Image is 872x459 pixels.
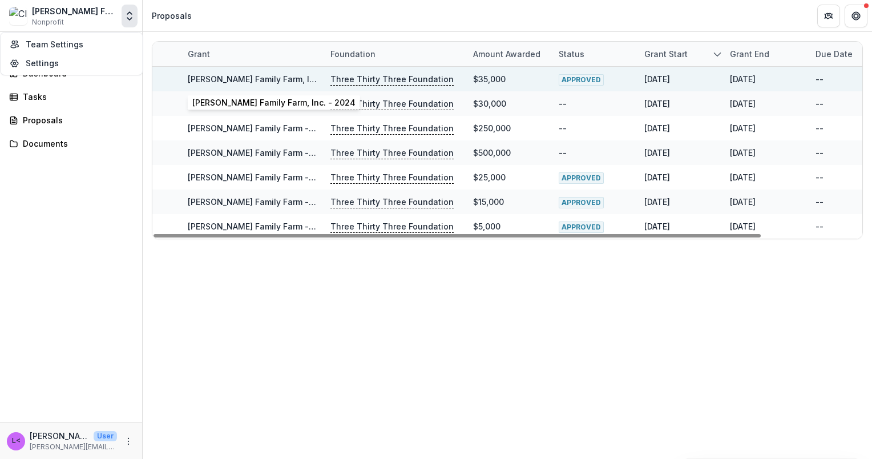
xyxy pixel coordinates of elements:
div: [DATE] [730,171,756,183]
a: [PERSON_NAME] Family Farm - Small Grant - 2020 [188,222,386,231]
a: [PERSON_NAME] Family Farm - Match - 2022 [188,148,365,158]
div: Grant start [637,42,723,66]
div: Status [552,48,591,60]
p: Three Thirty Three Foundation [330,171,454,184]
p: [PERSON_NAME][EMAIL_ADDRESS][DOMAIN_NAME] [30,442,117,452]
svg: sorted descending [713,50,722,59]
div: $5,000 [473,220,500,232]
div: $15,000 [473,196,504,208]
div: [DATE] [644,171,670,183]
p: Three Thirty Three Foundation [330,98,454,110]
div: [DATE] [644,122,670,134]
p: Three Thirty Three Foundation [330,73,454,86]
div: Amount awarded [466,48,547,60]
button: Open entity switcher [122,5,138,27]
a: [PERSON_NAME] Family Farm - Capital -2022 [188,123,366,133]
div: Foundation [324,48,382,60]
div: [DATE] [730,122,756,134]
nav: breadcrumb [147,7,196,24]
div: Status [552,42,637,66]
button: Get Help [845,5,867,27]
div: -- [559,122,567,134]
div: [DATE] [730,98,756,110]
div: -- [816,147,823,159]
div: Grant end [723,48,776,60]
div: [DATE] [730,196,756,208]
div: Foundation [324,42,466,66]
div: -- [559,98,567,110]
div: Grant [181,48,217,60]
div: Lydia Clemmons <lydia@clemmonsfamilyfarm.org> <lydia@clemmonsfamilyfarm.org> [12,437,21,445]
div: $500,000 [473,147,511,159]
div: $35,000 [473,73,506,85]
div: -- [816,171,823,183]
p: Three Thirty Three Foundation [330,147,454,159]
p: Three Thirty Three Foundation [330,220,454,233]
div: Amount awarded [466,42,552,66]
span: APPROVED [559,74,604,86]
div: Documents [23,138,128,150]
div: Grant [181,42,324,66]
div: Proposals [152,10,192,22]
p: Three Thirty Three Foundation [330,122,454,135]
div: Proposals [23,114,128,126]
div: [DATE] [644,147,670,159]
div: [DATE] [644,73,670,85]
div: [DATE] [644,98,670,110]
span: APPROVED [559,222,604,233]
div: -- [816,196,823,208]
div: [DATE] [730,220,756,232]
a: [PERSON_NAME] Family Farm - 2022 [188,172,332,182]
div: [DATE] [730,73,756,85]
div: Due Date [809,48,859,60]
div: Grant end [723,42,809,66]
a: [PERSON_NAME] Family Farm, Inc. - 2024 [188,74,351,84]
img: Clemmons Family Farm, Inc. [9,7,27,25]
a: Tasks [5,87,138,106]
span: APPROVED [559,197,604,208]
div: -- [816,220,823,232]
div: $30,000 [473,98,506,110]
span: Nonprofit [32,17,64,27]
div: [DATE] [644,220,670,232]
div: -- [816,98,823,110]
div: $25,000 [473,171,506,183]
div: [DATE] [730,147,756,159]
a: Proposals [5,111,138,130]
p: User [94,431,117,441]
p: Three Thirty Three Foundation [330,196,454,208]
a: [PERSON_NAME] Family Farm - 2023 [188,99,332,108]
div: -- [559,147,567,159]
div: -- [816,73,823,85]
div: $250,000 [473,122,511,134]
button: Partners [817,5,840,27]
a: [PERSON_NAME] Family Farm - Large Proposal Grant - 2021 [188,197,423,207]
div: [PERSON_NAME] Family Farm, Inc. [32,5,117,17]
div: Grant start [637,48,695,60]
div: Tasks [23,91,128,103]
p: [PERSON_NAME] <[PERSON_NAME][EMAIL_ADDRESS][DOMAIN_NAME]> <[PERSON_NAME][EMAIL_ADDRESS][DOMAIN_NA... [30,430,89,442]
button: More [122,434,135,448]
a: Documents [5,134,138,153]
span: APPROVED [559,172,604,184]
div: [DATE] [644,196,670,208]
div: -- [816,122,823,134]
